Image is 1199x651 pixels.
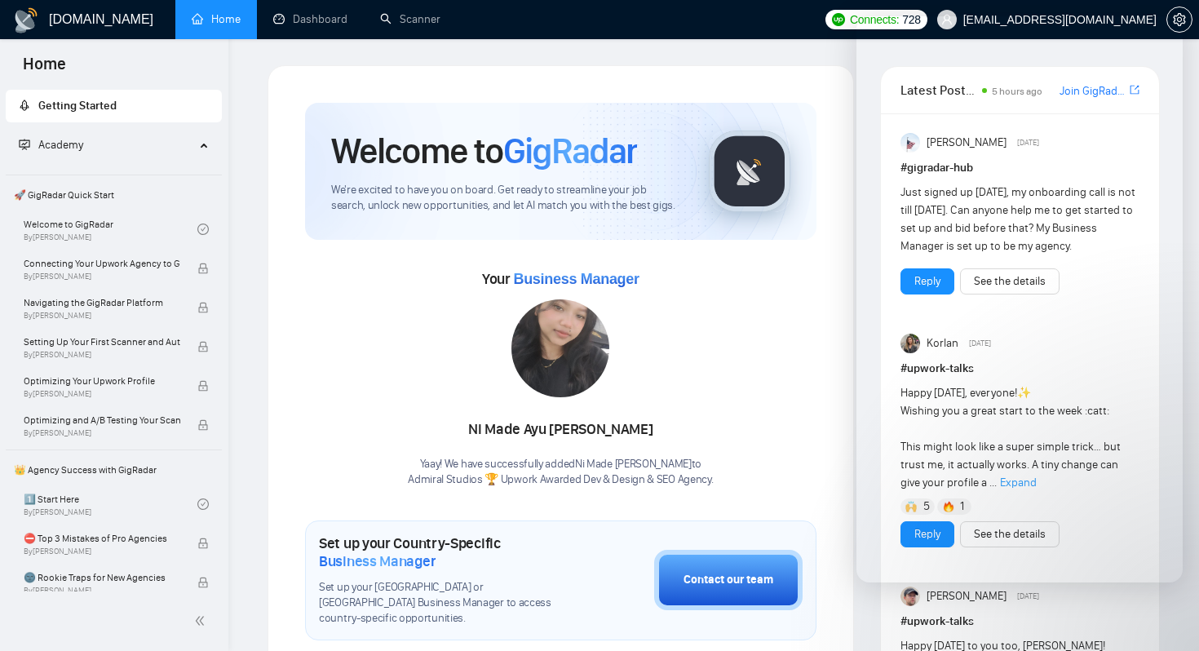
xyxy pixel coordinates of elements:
span: By [PERSON_NAME] [24,311,180,321]
span: Business Manager [319,552,436,570]
span: lock [197,538,209,549]
span: lock [197,380,209,392]
span: Navigating the GigRadar Platform [24,294,180,311]
div: Contact our team [684,571,773,589]
span: Optimizing and A/B Testing Your Scanner for Better Results [24,412,180,428]
iframe: Intercom live chat [856,16,1183,582]
span: By [PERSON_NAME] [24,547,180,556]
span: user [941,14,953,25]
span: GigRadar [503,129,637,173]
span: Academy [19,138,83,152]
p: Admiral Studios 🏆 Upwork Awarded Dev & Design & SEO Agency . [408,472,713,488]
span: check-circle [197,498,209,510]
a: searchScanner [380,12,440,26]
span: Connecting Your Upwork Agency to GigRadar [24,255,180,272]
a: homeHome [192,12,241,26]
span: Home [10,52,79,86]
span: By [PERSON_NAME] [24,272,180,281]
a: setting [1166,13,1192,26]
span: fund-projection-screen [19,139,30,150]
a: 1️⃣ Start HereBy[PERSON_NAME] [24,486,197,522]
span: Optimizing Your Upwork Profile [24,373,180,389]
span: setting [1167,13,1192,26]
span: By [PERSON_NAME] [24,350,180,360]
li: Getting Started [6,90,222,122]
span: 🌚 Rookie Traps for New Agencies [24,569,180,586]
a: dashboardDashboard [273,12,347,26]
span: check-circle [197,224,209,235]
iframe: Intercom live chat [1144,596,1183,635]
span: lock [197,419,209,431]
span: double-left [194,613,210,629]
span: 🚀 GigRadar Quick Start [7,179,220,211]
div: Yaay! We have successfully added Ni Made [PERSON_NAME] to [408,457,713,488]
img: gigradar-logo.png [709,131,790,212]
span: 728 [902,11,920,29]
span: 👑 Agency Success with GigRadar [7,454,220,486]
span: Set up your [GEOGRAPHIC_DATA] or [GEOGRAPHIC_DATA] Business Manager to access country-specific op... [319,580,573,627]
h1: # upwork-talks [900,613,1139,631]
span: Connects: [850,11,899,29]
img: upwork-logo.png [832,13,845,26]
span: We're excited to have you on board. Get ready to streamline your job search, unlock new opportuni... [331,183,683,214]
img: Igor Šalagin [900,587,920,606]
span: [DATE] [1017,589,1039,604]
span: Business Manager [513,271,639,287]
span: ⛔ Top 3 Mistakes of Pro Agencies [24,530,180,547]
span: Your [482,270,639,288]
span: By [PERSON_NAME] [24,389,180,399]
span: Academy [38,138,83,152]
h1: Set up your Country-Specific [319,534,573,570]
span: Setting Up Your First Scanner and Auto-Bidder [24,334,180,350]
span: By [PERSON_NAME] [24,586,180,596]
span: lock [197,341,209,352]
span: Getting Started [38,99,117,113]
span: rocket [19,100,30,111]
span: lock [197,302,209,313]
img: logo [13,7,39,33]
img: 1705466118991-WhatsApp%20Image%202024-01-17%20at%2012.32.43.jpeg [511,299,609,397]
h1: Welcome to [331,129,637,173]
button: setting [1166,7,1192,33]
a: Welcome to GigRadarBy[PERSON_NAME] [24,211,197,247]
span: [PERSON_NAME] [927,587,1007,605]
button: Contact our team [654,550,803,610]
span: lock [197,577,209,588]
span: By [PERSON_NAME] [24,428,180,438]
span: lock [197,263,209,274]
div: Ni Made Ayu [PERSON_NAME] [408,416,713,444]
